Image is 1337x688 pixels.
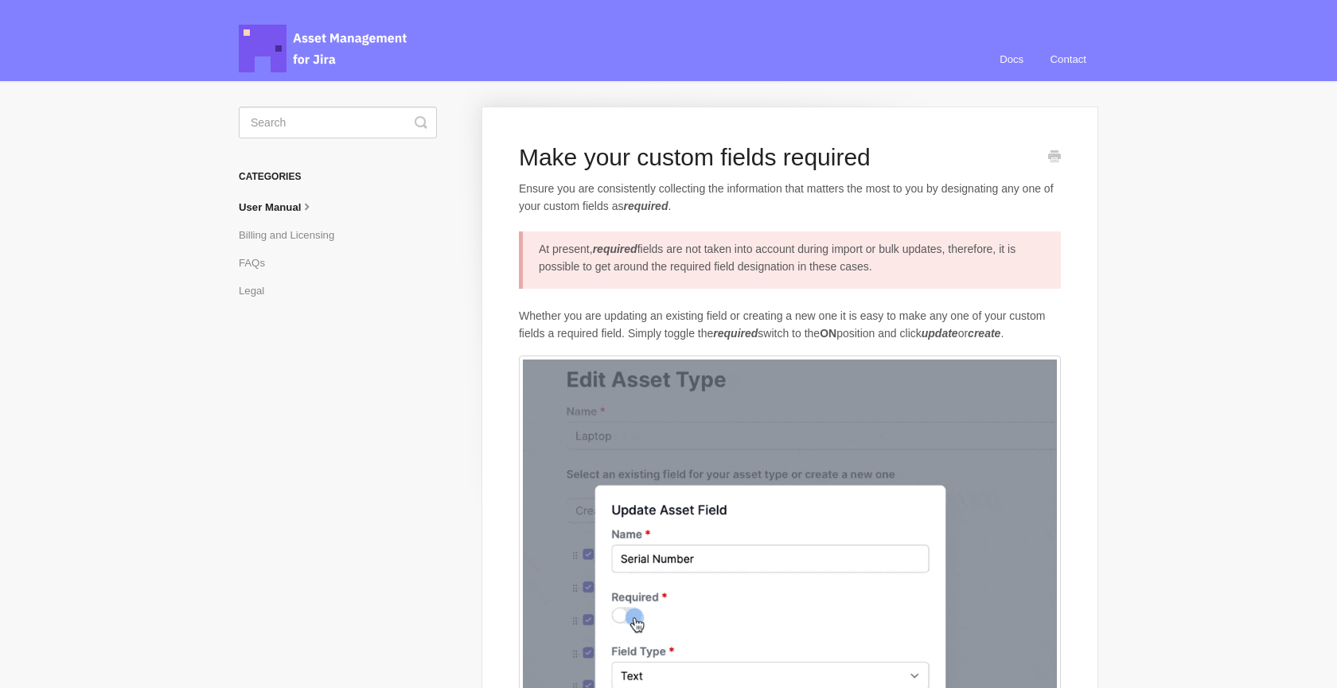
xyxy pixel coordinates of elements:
a: Contact [1038,38,1098,81]
i: create [970,327,1004,340]
span: Asset Management for Jira Docs [239,25,409,72]
h1: Make your custom fields required [519,143,1037,172]
a: Legal [239,278,276,303]
h3: Categories [239,162,437,191]
i: required [715,327,758,340]
b: required [593,243,636,256]
p: Whether you are updating an existing field or creating a new one it is easy to make any one of yo... [519,308,1061,342]
b: required [625,200,668,213]
a: User Manual [239,194,326,220]
p: At present, fields are not taken into account during import or bulk updates, therefore, it is pos... [539,241,1041,275]
a: Billing and Licensing [239,222,345,247]
a: Print this Article [1048,150,1061,167]
b: ON [822,327,839,340]
b: update [924,327,960,340]
a: Docs [988,38,1035,81]
p: Ensure you are consistently collecting the information that matters the most to you by designatin... [519,181,1061,215]
a: FAQs [239,250,275,275]
input: Search [239,107,437,138]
